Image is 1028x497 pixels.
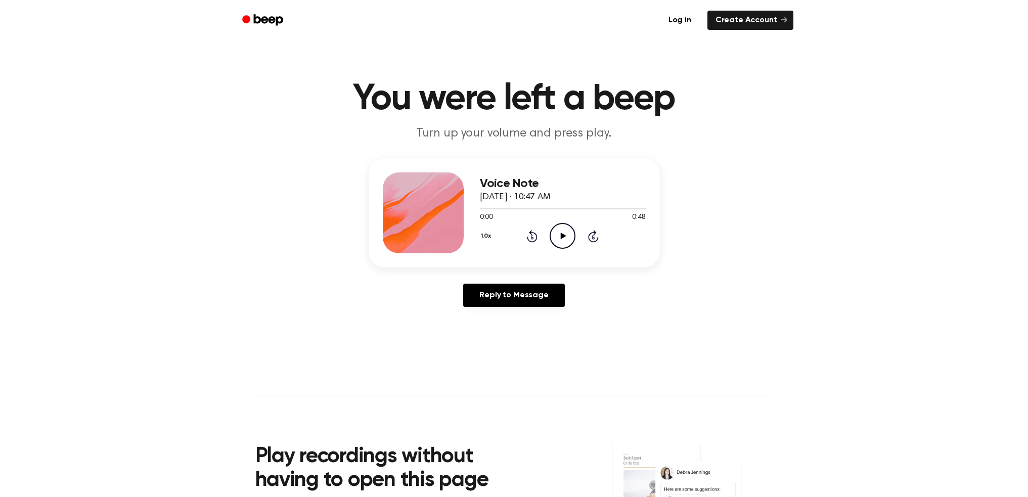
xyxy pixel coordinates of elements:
p: Turn up your volume and press play. [320,125,708,142]
span: 0:48 [632,212,645,223]
span: [DATE] · 10:47 AM [480,193,551,202]
a: Log in [658,9,701,32]
a: Create Account [707,11,793,30]
a: Reply to Message [463,284,564,307]
h1: You were left a beep [255,81,773,117]
h3: Voice Note [480,177,646,191]
h2: Play recordings without having to open this page [255,445,528,493]
button: 1.0x [480,228,495,245]
a: Beep [235,11,292,30]
span: 0:00 [480,212,493,223]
